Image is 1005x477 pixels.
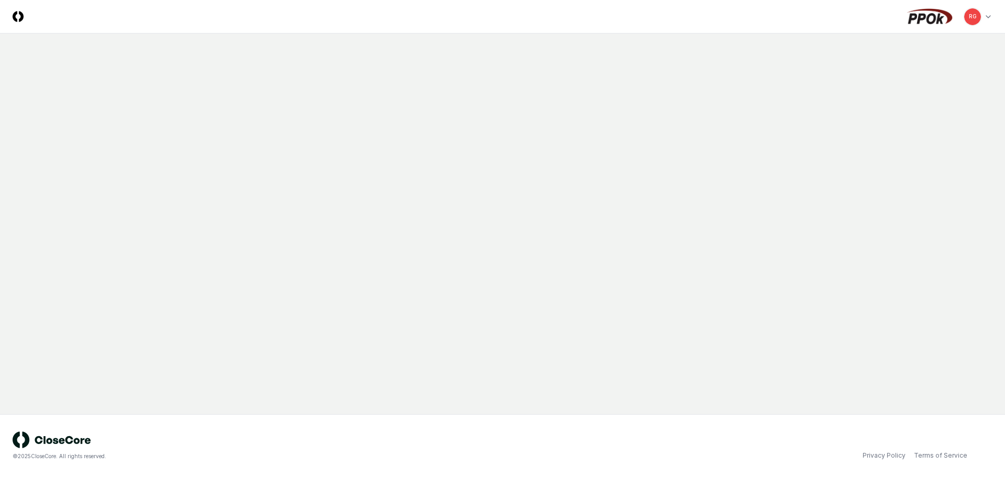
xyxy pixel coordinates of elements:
[963,7,982,26] button: RG
[13,11,24,22] img: Logo
[904,8,955,25] img: PPOk logo
[969,13,977,20] span: RG
[13,452,502,460] div: © 2025 CloseCore. All rights reserved.
[914,451,967,460] a: Terms of Service
[13,431,91,448] img: logo
[863,451,906,460] a: Privacy Policy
